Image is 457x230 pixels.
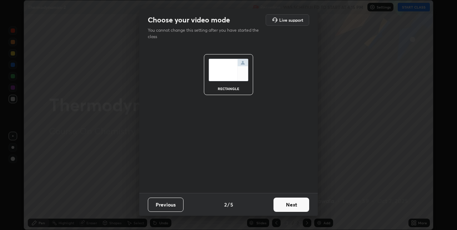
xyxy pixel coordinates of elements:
div: rectangle [214,87,243,90]
h4: 2 [224,201,227,208]
h2: Choose your video mode [148,15,230,25]
img: normalScreenIcon.ae25ed63.svg [209,59,248,81]
h4: / [227,201,230,208]
h5: Live support [279,18,303,22]
button: Next [273,198,309,212]
h4: 5 [230,201,233,208]
p: You cannot change this setting after you have started the class [148,27,263,40]
button: Previous [148,198,184,212]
